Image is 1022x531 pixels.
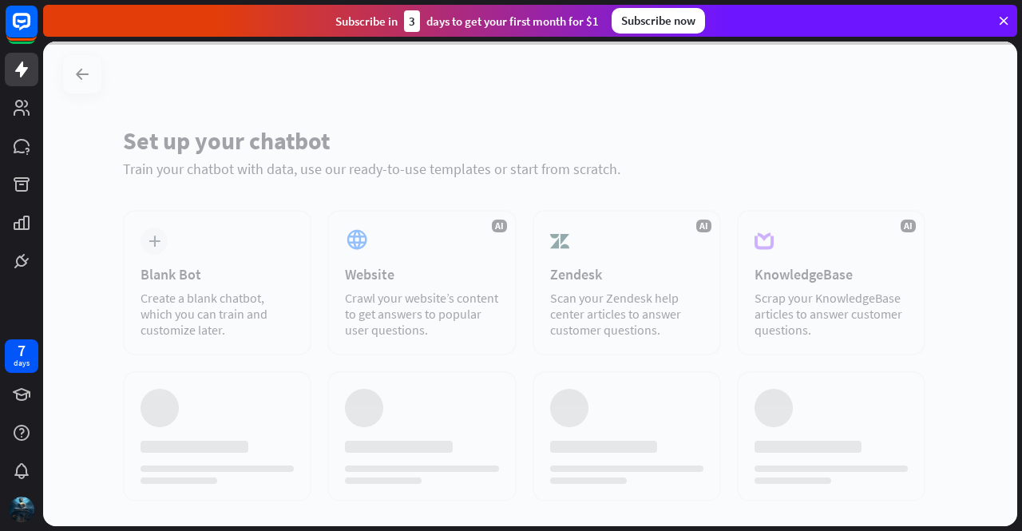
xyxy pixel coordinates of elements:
[335,10,599,32] div: Subscribe in days to get your first month for $1
[5,339,38,373] a: 7 days
[18,343,26,358] div: 7
[404,10,420,32] div: 3
[612,8,705,34] div: Subscribe now
[14,358,30,369] div: days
